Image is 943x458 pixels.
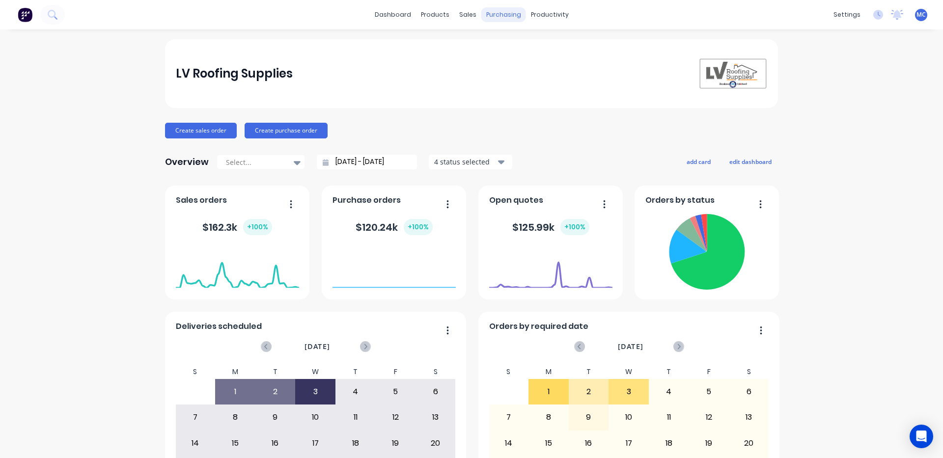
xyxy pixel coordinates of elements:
[376,431,415,456] div: 19
[609,405,648,430] div: 10
[416,7,454,22] div: products
[529,431,568,456] div: 15
[569,431,609,456] div: 16
[416,365,456,379] div: S
[336,431,375,456] div: 18
[245,123,328,138] button: Create purchase order
[296,431,335,456] div: 17
[649,365,689,379] div: T
[255,365,296,379] div: T
[416,431,455,456] div: 20
[454,7,481,22] div: sales
[481,7,526,22] div: purchasing
[416,405,455,430] div: 13
[689,431,728,456] div: 19
[569,365,609,379] div: T
[698,58,767,89] img: LV Roofing Supplies
[609,431,648,456] div: 17
[529,379,568,404] div: 1
[176,405,215,430] div: 7
[910,425,933,448] div: Open Intercom Messenger
[569,379,609,404] div: 2
[335,365,376,379] div: T
[165,152,209,172] div: Overview
[215,365,255,379] div: M
[916,10,926,19] span: MC
[216,405,255,430] div: 8
[336,379,375,404] div: 4
[176,194,227,206] span: Sales orders
[356,219,433,235] div: $ 120.24k
[649,431,689,456] div: 18
[618,341,643,352] span: [DATE]
[729,365,769,379] div: S
[560,219,589,235] div: + 100 %
[176,64,293,83] div: LV Roofing Supplies
[689,405,728,430] div: 12
[649,405,689,430] div: 11
[375,365,416,379] div: F
[336,405,375,430] div: 11
[489,194,543,206] span: Open quotes
[295,365,335,379] div: W
[296,405,335,430] div: 10
[165,123,237,138] button: Create sales order
[175,365,216,379] div: S
[376,379,415,404] div: 5
[689,365,729,379] div: F
[216,379,255,404] div: 1
[202,219,272,235] div: $ 162.3k
[376,405,415,430] div: 12
[489,365,529,379] div: S
[256,405,295,430] div: 9
[416,379,455,404] div: 6
[569,405,609,430] div: 9
[305,341,330,352] span: [DATE]
[689,379,728,404] div: 5
[296,379,335,404] div: 3
[729,405,769,430] div: 13
[434,157,496,167] div: 4 status selected
[489,431,528,456] div: 14
[18,7,32,22] img: Factory
[609,365,649,379] div: W
[176,431,215,456] div: 14
[529,405,568,430] div: 8
[333,194,401,206] span: Purchase orders
[370,7,416,22] a: dashboard
[216,431,255,456] div: 15
[404,219,433,235] div: + 100 %
[680,155,717,168] button: add card
[243,219,272,235] div: + 100 %
[723,155,778,168] button: edit dashboard
[645,194,715,206] span: Orders by status
[526,7,574,22] div: productivity
[609,379,648,404] div: 3
[489,405,528,430] div: 7
[649,379,689,404] div: 4
[729,379,769,404] div: 6
[489,321,588,332] span: Orders by required date
[256,379,295,404] div: 2
[256,431,295,456] div: 16
[829,7,865,22] div: settings
[512,219,589,235] div: $ 125.99k
[729,431,769,456] div: 20
[528,365,569,379] div: M
[429,155,512,169] button: 4 status selected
